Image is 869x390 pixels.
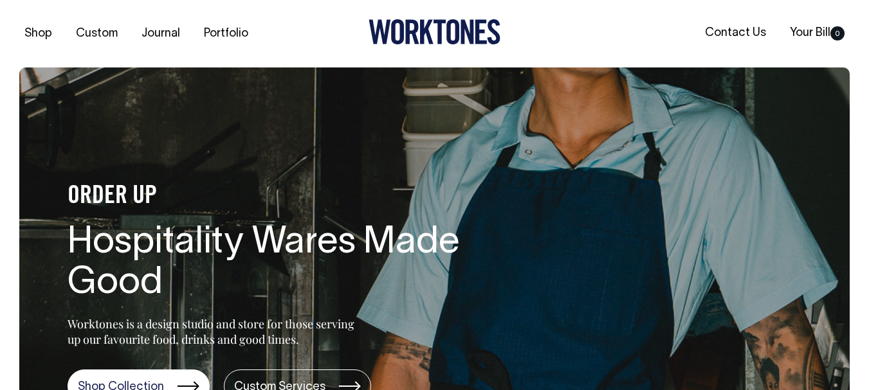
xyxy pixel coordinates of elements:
a: Journal [136,23,185,44]
p: Worktones is a design studio and store for those serving up our favourite food, drinks and good t... [68,316,360,347]
h4: ORDER UP [68,183,479,210]
a: Your Bill0 [785,22,850,44]
a: Contact Us [700,22,771,44]
h1: Hospitality Wares Made Good [68,223,479,305]
a: Shop [19,23,57,44]
a: Custom [71,23,123,44]
span: 0 [830,26,845,40]
a: Portfolio [199,23,253,44]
